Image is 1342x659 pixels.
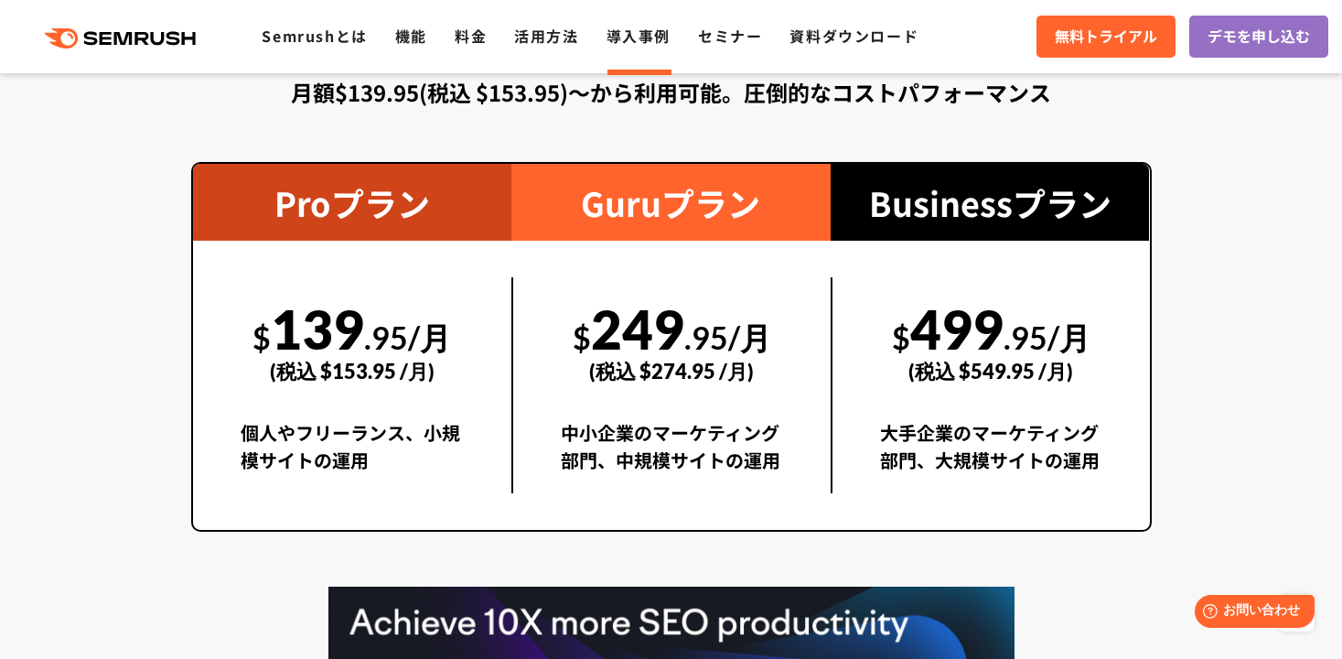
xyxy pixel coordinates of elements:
span: デモを申し込む [1208,25,1310,49]
div: 249 [561,277,783,404]
a: 無料トライアル [1036,16,1176,58]
div: 中小企業のマーケティング部門、中規模サイトの運用 [561,419,783,493]
div: Proプラン [193,164,512,241]
a: Semrushとは [262,25,367,47]
div: 499 [880,277,1102,404]
div: (税込 $153.95 /月) [241,339,465,404]
div: Guruプラン [511,164,831,241]
span: $ [252,319,271,356]
a: 機能 [395,25,427,47]
iframe: Help widget launcher [1179,588,1322,639]
span: 無料トライアル [1055,25,1157,49]
span: .95/月 [1004,319,1090,356]
span: .95/月 [684,319,771,356]
span: $ [573,319,591,356]
div: (税込 $549.95 /月) [880,339,1102,404]
a: 活用方法 [514,25,578,47]
a: 導入事例 [607,25,671,47]
a: 料金 [455,25,487,47]
div: Businessプラン [831,164,1150,241]
div: 大手企業のマーケティング部門、大規模サイトの運用 [880,419,1102,493]
span: $ [892,319,910,356]
a: デモを申し込む [1189,16,1328,58]
div: 個人やフリーランス、小規模サイトの運用 [241,419,465,493]
a: セミナー [698,25,762,47]
div: 139 [241,277,465,404]
span: .95/月 [364,319,451,356]
div: 月額$139.95(税込 $153.95)〜から利用可能。圧倒的なコストパフォーマンス [191,76,1152,109]
a: 資料ダウンロード [789,25,918,47]
div: (税込 $274.95 /月) [561,339,783,404]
